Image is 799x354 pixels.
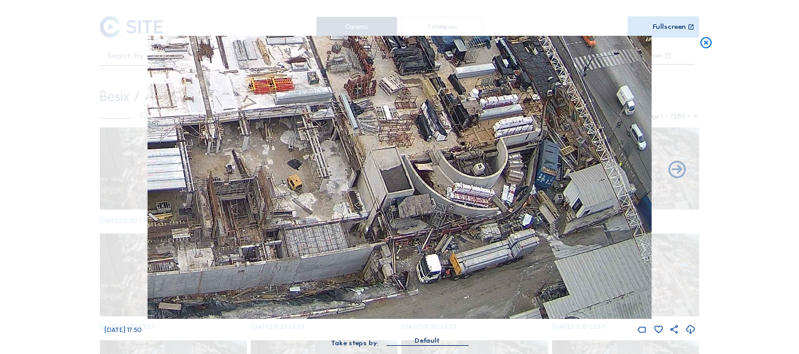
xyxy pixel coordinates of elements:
i: Back [666,160,687,181]
div: Default [415,335,440,346]
div: Take steps by: [331,340,379,346]
img: Image [148,36,651,319]
div: Fullscreen [653,23,686,31]
span: [DATE] 17:50 [104,326,141,334]
div: Default [386,335,468,345]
